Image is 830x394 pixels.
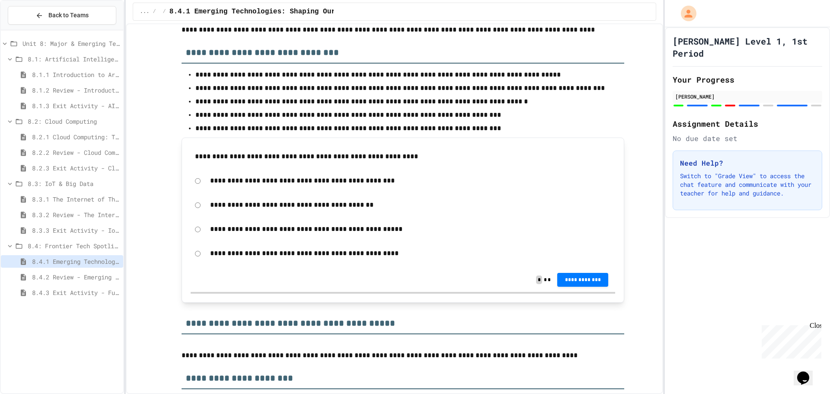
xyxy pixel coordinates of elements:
div: [PERSON_NAME] [675,93,820,100]
span: / [163,8,166,15]
span: 8.2: Cloud Computing [28,117,120,126]
span: 8.1.1 Introduction to Artificial Intelligence [32,70,120,79]
span: 8.2.2 Review - Cloud Computing [32,148,120,157]
span: 8.3: IoT & Big Data [28,179,120,188]
h2: Assignment Details [673,118,822,130]
span: 8.4.3 Exit Activity - Future Tech Challenge [32,288,120,297]
span: 8.4.1 Emerging Technologies: Shaping Our Digital Future [169,6,398,17]
span: 8.1.3 Exit Activity - AI Detective [32,101,120,110]
span: 8.2.3 Exit Activity - Cloud Service Detective [32,163,120,173]
h3: Need Help? [680,158,815,168]
span: ... [140,8,150,15]
span: 8.4.1 Emerging Technologies: Shaping Our Digital Future [32,257,120,266]
span: 8.3.1 The Internet of Things and Big Data: Our Connected Digital World [32,195,120,204]
span: 8.1: Artificial Intelligence Basics [28,54,120,64]
div: My Account [672,3,699,23]
span: 8.1.2 Review - Introduction to Artificial Intelligence [32,86,120,95]
span: 8.3.2 Review - The Internet of Things and Big Data [32,210,120,219]
button: Back to Teams [8,6,116,25]
span: Back to Teams [48,11,89,20]
div: No due date set [673,133,822,144]
h2: Your Progress [673,74,822,86]
span: / [153,8,156,15]
span: 8.4: Frontier Tech Spotlight [28,241,120,250]
p: Switch to "Grade View" to access the chat feature and communicate with your teacher for help and ... [680,172,815,198]
span: 8.2.1 Cloud Computing: Transforming the Digital World [32,132,120,141]
span: Unit 8: Major & Emerging Technologies [22,39,120,48]
span: 8.4.2 Review - Emerging Technologies: Shaping Our Digital Future [32,272,120,282]
h1: [PERSON_NAME] Level 1, 1st Period [673,35,822,59]
iframe: chat widget [758,322,821,359]
iframe: chat widget [794,359,821,385]
span: 8.3.3 Exit Activity - IoT Data Detective Challenge [32,226,120,235]
div: Chat with us now!Close [3,3,60,55]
